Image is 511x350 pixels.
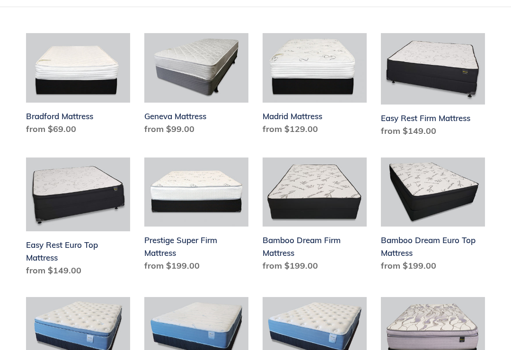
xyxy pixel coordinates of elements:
[26,157,130,280] a: Easy Rest Euro Top Mattress
[144,157,248,276] a: Prestige Super Firm Mattress
[263,157,367,276] a: Bamboo Dream Firm Mattress
[26,33,130,139] a: Bradford Mattress
[381,33,485,140] a: Easy Rest Firm Mattress
[263,33,367,139] a: Madrid Mattress
[144,33,248,139] a: Geneva Mattress
[381,157,485,276] a: Bamboo Dream Euro Top Mattress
